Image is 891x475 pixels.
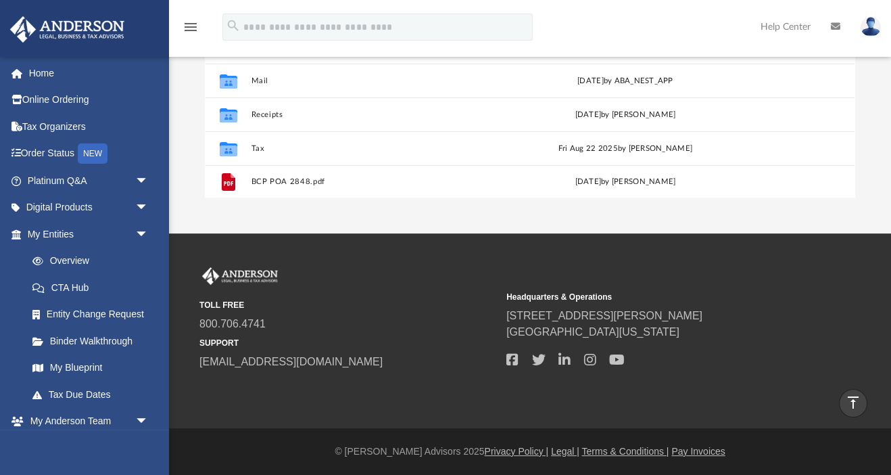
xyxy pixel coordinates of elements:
a: Overview [19,248,169,275]
a: [GEOGRAPHIC_DATA][US_STATE] [506,326,679,338]
a: vertical_align_top [839,389,867,417]
a: [STREET_ADDRESS][PERSON_NAME] [506,310,702,321]
span: arrow_drop_down [135,408,162,436]
a: Privacy Policy | [485,446,549,457]
a: Terms & Conditions | [582,446,669,457]
a: [EMAIL_ADDRESS][DOMAIN_NAME] [199,356,383,367]
a: Tax Organizers [9,113,169,140]
i: search [226,18,241,33]
a: Order StatusNEW [9,140,169,168]
a: Entity Change Request [19,301,169,328]
i: menu [183,19,199,35]
span: arrow_drop_down [135,167,162,195]
img: Anderson Advisors Platinum Portal [199,267,281,285]
span: arrow_drop_down [135,221,162,248]
img: Anderson Advisors Platinum Portal [6,16,128,43]
div: © [PERSON_NAME] Advisors 2025 [169,445,891,459]
a: CTA Hub [19,274,169,301]
i: vertical_align_top [845,394,861,411]
a: My Entitiesarrow_drop_down [9,221,169,248]
span: arrow_drop_down [135,194,162,222]
a: My Blueprint [19,355,162,382]
small: Headquarters & Operations [506,291,804,303]
a: menu [183,26,199,35]
a: Tax Due Dates [19,381,169,408]
a: My Anderson Teamarrow_drop_down [9,408,162,435]
a: Home [9,60,169,87]
img: User Pic [861,17,881,37]
div: NEW [78,143,107,164]
a: Pay Invoices [671,446,725,457]
a: Binder Walkthrough [19,327,169,355]
small: SUPPORT [199,337,497,349]
a: Legal | [551,446,579,457]
small: TOLL FREE [199,299,497,311]
a: 800.706.4741 [199,318,266,330]
a: Digital Productsarrow_drop_down [9,194,169,221]
a: Platinum Q&Aarrow_drop_down [9,167,169,194]
a: Online Ordering [9,87,169,114]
